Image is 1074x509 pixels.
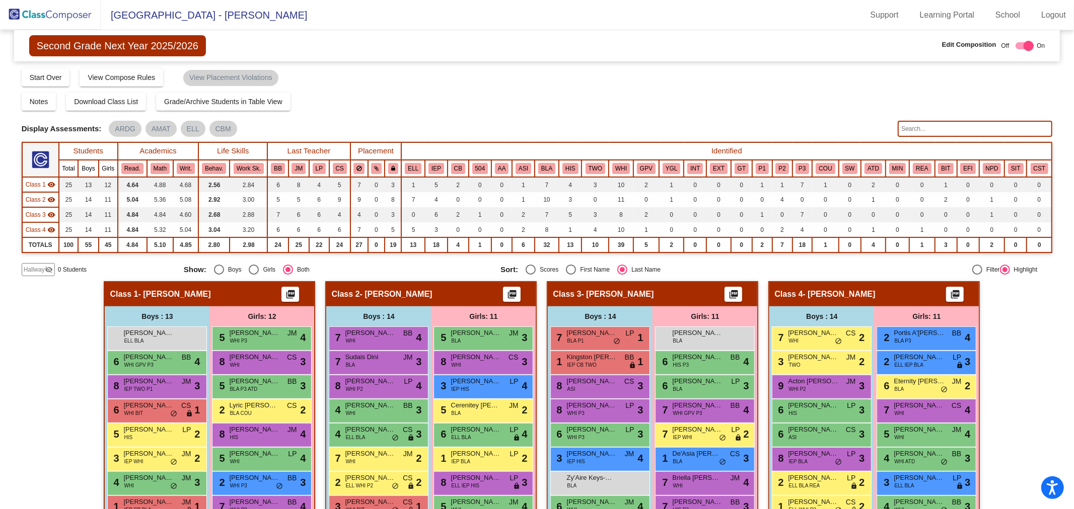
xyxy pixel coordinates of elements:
td: 3 [385,207,401,222]
td: 25 [59,207,79,222]
th: Individualized Education Plan [425,160,448,177]
th: Reading Interventions [909,160,935,177]
mat-icon: picture_as_pdf [284,289,297,303]
th: Behavior Interventions [935,160,957,177]
td: 6 [309,207,329,222]
td: 2 [772,222,793,237]
button: Read. [121,163,144,174]
mat-icon: visibility [47,226,55,234]
mat-icon: picture_as_pdf [949,289,961,303]
td: 4 [793,222,813,237]
th: Gifted and Talented [731,160,752,177]
td: 5 [401,222,425,237]
td: 3 [582,207,609,222]
td: 1 [659,177,684,192]
button: Work Sk. [234,163,264,174]
td: 7 [793,177,813,192]
td: 4 [559,177,582,192]
td: 4.84 [118,222,147,237]
td: 4 [350,207,368,222]
td: 0 [957,177,979,192]
span: Class 2 [26,195,46,204]
button: Start Over [22,68,70,87]
button: Print Students Details [503,287,521,302]
mat-icon: visibility [47,196,55,204]
span: Off [1001,41,1010,50]
td: 8 [289,177,309,192]
button: P2 [775,163,789,174]
mat-icon: picture_as_pdf [728,289,740,303]
button: SIT [1008,163,1023,174]
td: 0 [659,222,684,237]
td: 0 [752,192,772,207]
td: 5.04 [173,222,198,237]
td: 0 [979,177,1005,192]
mat-chip: AMAT [146,121,177,137]
th: TWO OR MORE [582,160,609,177]
td: 0 [793,192,813,207]
td: 2 [448,177,469,192]
td: 0 [469,192,491,207]
td: 7 [267,207,288,222]
button: NPD [983,163,1001,174]
td: 0 [706,192,731,207]
button: TWO [586,163,606,174]
td: 4 [425,192,448,207]
th: Keep with students [368,160,385,177]
th: Last Teacher [267,142,350,160]
button: LP [313,163,326,174]
td: TOTALS [22,237,59,252]
td: 0 [839,192,862,207]
td: 1 [979,192,1005,207]
td: 1 [659,192,684,207]
button: BLA [538,163,555,174]
td: 0 [861,207,886,222]
td: 2.84 [230,177,267,192]
mat-chip: CBM [209,121,237,137]
button: BB [271,163,285,174]
td: 1 [861,192,886,207]
td: 0 [684,192,706,207]
button: BIT [938,163,953,174]
td: 0 [886,192,909,207]
td: 0 [491,207,512,222]
td: 2.92 [198,192,230,207]
td: 0 [1005,222,1027,237]
td: 8 [535,222,559,237]
td: 9 [350,192,368,207]
span: Notes [30,98,48,106]
th: English Language Learner [401,160,425,177]
button: Print Students Details [725,287,742,302]
td: 1 [401,177,425,192]
td: 0 [935,222,957,237]
a: Logout [1033,7,1074,23]
th: Parent is neutral to work with [772,160,793,177]
button: SW [842,163,858,174]
td: 0 [752,222,772,237]
td: 3 [582,177,609,192]
button: IEP [428,163,444,174]
th: AMERICAN INDIAN OR ALASKA NATIVE [491,160,512,177]
td: 0 [886,177,909,192]
th: Executive Functioning Interventions [957,160,979,177]
td: 0 [706,177,731,192]
th: Jenny Mahnke [289,160,309,177]
th: Parent is hard to work with [752,160,772,177]
button: Math [151,163,170,174]
td: 0 [957,192,979,207]
td: 0 [469,222,491,237]
td: 5.36 [147,192,173,207]
td: 10 [609,222,633,237]
td: 0 [909,177,935,192]
td: 7 [535,177,559,192]
td: 0 [684,222,706,237]
td: 5 [267,192,288,207]
td: 10 [535,192,559,207]
td: 14 [78,192,98,207]
td: 2 [512,207,535,222]
td: 11 [609,192,633,207]
mat-chip: View Placement Violations [183,70,278,86]
td: 5.08 [173,192,198,207]
td: 6 [289,207,309,222]
button: YGL [663,163,681,174]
